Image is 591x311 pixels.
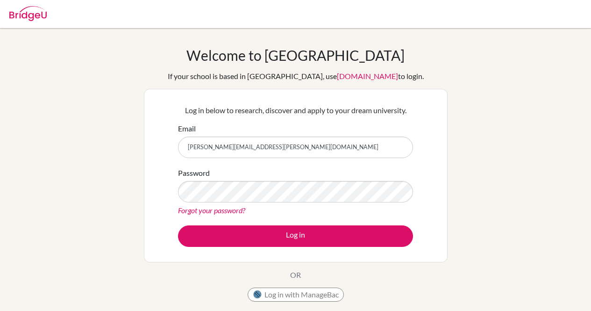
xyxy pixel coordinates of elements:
[178,167,210,179] label: Password
[337,72,398,80] a: [DOMAIN_NAME]
[168,71,424,82] div: If your school is based in [GEOGRAPHIC_DATA], use to login.
[178,123,196,134] label: Email
[290,269,301,281] p: OR
[178,225,413,247] button: Log in
[248,288,344,302] button: Log in with ManageBac
[186,47,405,64] h1: Welcome to [GEOGRAPHIC_DATA]
[9,6,47,21] img: Bridge-U
[178,105,413,116] p: Log in below to research, discover and apply to your dream university.
[178,206,245,215] a: Forgot your password?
